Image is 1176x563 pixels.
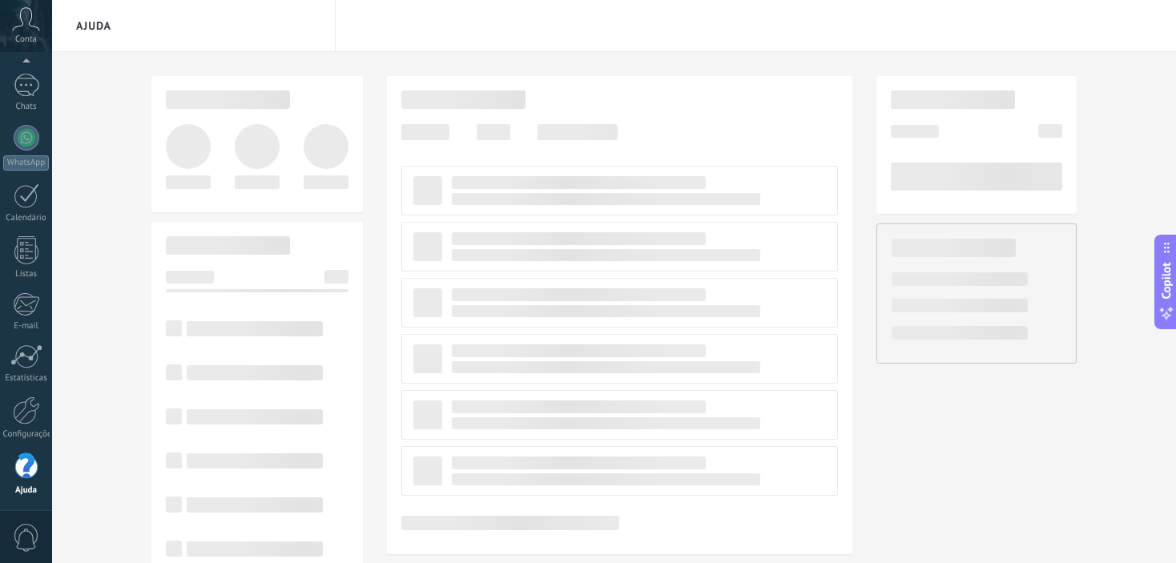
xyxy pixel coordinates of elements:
[3,269,50,279] div: Listas
[3,429,50,440] div: Configurações
[3,155,49,171] div: WhatsApp
[3,213,50,223] div: Calendário
[15,34,37,45] span: Conta
[1158,262,1174,299] span: Copilot
[3,485,50,496] div: Ajuda
[3,102,50,112] div: Chats
[3,373,50,384] div: Estatísticas
[3,321,50,332] div: E-mail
